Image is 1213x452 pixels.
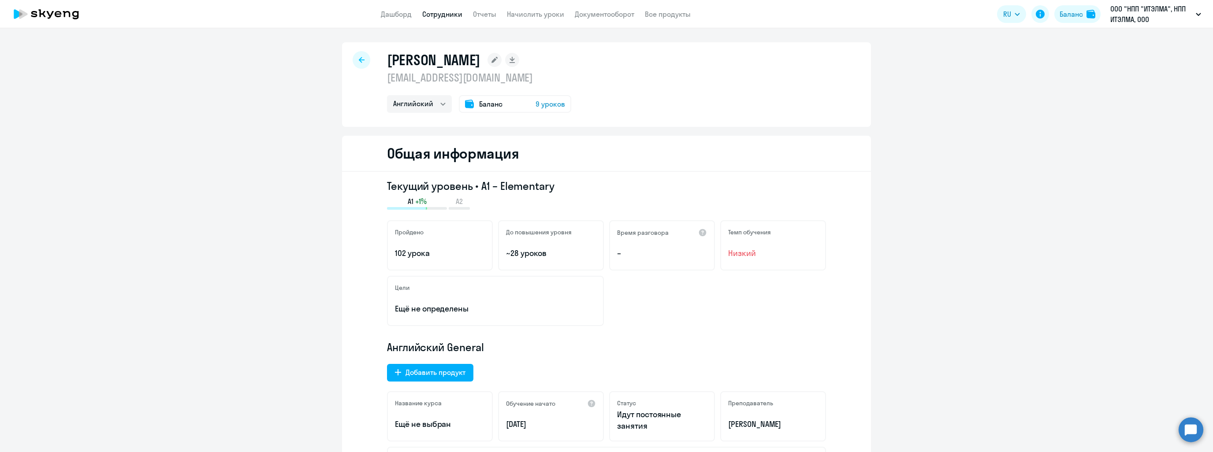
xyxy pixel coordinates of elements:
p: – [617,248,707,259]
button: Добавить продукт [387,364,473,382]
span: A1 [408,196,413,206]
p: ~28 уроков [506,248,596,259]
h2: Общая информация [387,144,519,162]
p: Ещё не определены [395,303,596,315]
p: [PERSON_NAME] [728,419,818,430]
a: Сотрудники [422,10,462,19]
p: [DATE] [506,419,596,430]
span: +1% [415,196,427,206]
a: Начислить уроки [507,10,564,19]
span: A2 [456,196,463,206]
p: Идут постоянные занятия [617,409,707,432]
h5: До повышения уровня [506,228,572,236]
p: 102 урока [395,248,485,259]
button: ООО "НПП "ИТЭЛМА", НПП ИТЭЛМА, ООО [1106,4,1206,25]
div: Добавить продукт [406,367,465,378]
a: Документооборот [575,10,634,19]
h5: Пройдено [395,228,424,236]
h1: [PERSON_NAME] [387,51,480,69]
button: Балансbalance [1054,5,1101,23]
p: [EMAIL_ADDRESS][DOMAIN_NAME] [387,70,571,85]
a: Все продукты [645,10,691,19]
img: balance [1086,10,1095,19]
h5: Цели [395,284,409,292]
p: ООО "НПП "ИТЭЛМА", НПП ИТЭЛМА, ООО [1110,4,1192,25]
button: RU [997,5,1026,23]
a: Дашборд [381,10,412,19]
h3: Текущий уровень • A1 – Elementary [387,179,826,193]
span: Низкий [728,248,818,259]
a: Отчеты [473,10,496,19]
h5: Темп обучения [728,228,771,236]
h5: Название курса [395,399,442,407]
span: Баланс [479,99,502,109]
span: Английский General [387,340,484,354]
span: RU [1003,9,1011,19]
h5: Преподаватель [728,399,773,407]
p: Ещё не выбран [395,419,485,430]
h5: Обучение начато [506,400,555,408]
div: Баланс [1060,9,1083,19]
h5: Время разговора [617,229,669,237]
span: 9 уроков [536,99,565,109]
h5: Статус [617,399,636,407]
